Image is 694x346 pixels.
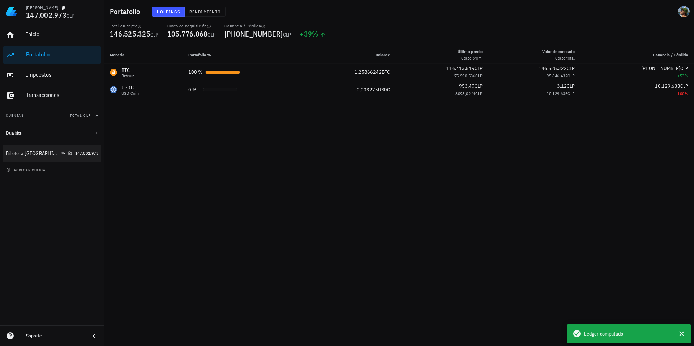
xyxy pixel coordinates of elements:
[26,10,67,20] span: 147.002.973
[678,6,690,17] div: avatar
[188,86,200,94] div: 0 %
[167,29,208,39] span: 105.776.068
[4,166,49,174] button: agregar cuenta
[183,46,305,64] th: Portafolio %: Sin ordenar. Pulse para ordenar de forma ascendente.
[547,91,567,96] span: 10.129.636
[475,91,483,96] span: CLP
[96,130,98,136] span: 0
[454,73,475,78] span: 75.990.536
[459,83,475,89] span: 953,49
[3,87,101,104] a: Transacciones
[305,46,396,64] th: Balance: Sin ordenar. Pulse para ordenar de forma ascendente.
[26,91,98,98] div: Transacciones
[653,83,680,89] span: -10.129.633
[475,83,483,89] span: CLP
[641,65,680,72] span: [PHONE_NUMBER]
[6,6,17,17] img: LedgiFi
[110,52,124,57] span: Moneda
[283,31,291,38] span: CLP
[680,83,688,89] span: CLP
[121,74,135,78] div: Bitcoin
[455,91,475,96] span: 3093,02 M
[378,86,390,93] span: USDC
[104,46,183,64] th: Moneda
[26,71,98,78] div: Impuestos
[542,55,575,61] div: Costo total
[150,31,159,38] span: CLP
[110,23,159,29] div: Total en cripto
[567,73,575,78] span: CLP
[475,65,483,72] span: CLP
[458,48,483,55] div: Último precio
[110,69,117,76] div: BTC-icon
[110,29,150,39] span: 146.525.325
[188,68,202,76] div: 100 %
[357,86,378,93] span: 0,003275
[6,150,59,157] div: Billetera [GEOGRAPHIC_DATA]
[300,30,325,38] div: +39
[567,91,575,96] span: CLP
[3,67,101,84] a: Impuestos
[3,145,101,162] a: Billetera [GEOGRAPHIC_DATA] 147.002.973
[680,65,688,72] span: CLP
[3,46,101,64] a: Portafolio
[121,84,139,91] div: USDC
[475,73,483,78] span: CLP
[312,29,318,39] span: %
[167,23,216,29] div: Costo de adquisición
[458,55,483,61] div: Costo prom.
[581,46,694,64] th: Ganancia / Pérdida: Sin ordenar. Pulse para ordenar de forma ascendente.
[110,6,143,17] h1: Portafolio
[189,9,221,14] span: Rendimiento
[3,107,101,124] button: CuentasTotal CLP
[3,26,101,43] a: Inicio
[446,65,475,72] span: 116.413.519
[70,113,91,118] span: Total CLP
[188,52,211,57] span: Portafolio %
[567,83,575,89] span: CLP
[152,7,185,17] button: Holdings
[547,73,567,78] span: 95.646.432
[75,150,98,156] span: 147.002.973
[224,23,291,29] div: Ganancia / Pérdida
[557,83,567,89] span: 3,12
[539,65,567,72] span: 146.525.322
[110,86,117,93] div: USDC-icon
[26,51,98,58] div: Portafolio
[185,7,226,17] button: Rendimiento
[67,13,75,19] span: CLP
[567,65,575,72] span: CLP
[224,29,283,39] span: [PHONE_NUMBER]
[26,31,98,38] div: Inicio
[26,333,84,339] div: Soporte
[26,5,58,10] div: [PERSON_NAME]
[376,52,390,57] span: Balance
[382,69,390,75] span: BTC
[584,330,624,338] span: Ledger computado
[157,9,180,14] span: Holdings
[685,91,688,96] span: %
[3,124,101,142] a: Duabits 0
[653,52,688,57] span: Ganancia / Pérdida
[586,72,688,80] div: +53
[8,168,46,172] span: agregar cuenta
[586,90,688,97] div: -100
[121,91,139,95] div: USD Coin
[121,67,135,74] div: BTC
[6,130,22,136] div: Duabits
[207,31,216,38] span: CLP
[685,73,688,78] span: %
[542,48,575,55] div: Valor de mercado
[355,69,382,75] span: 1,25866242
